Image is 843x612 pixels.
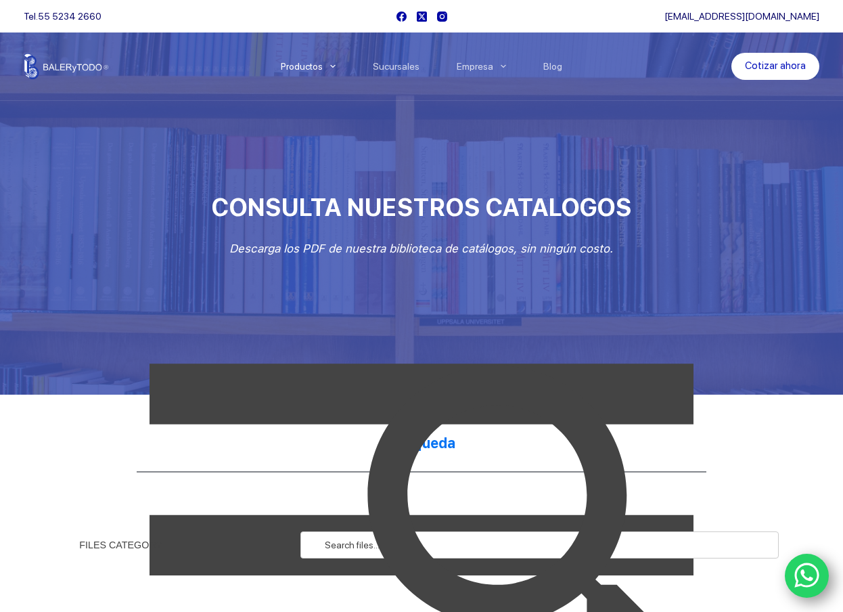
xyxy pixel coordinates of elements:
a: [EMAIL_ADDRESS][DOMAIN_NAME] [664,11,819,22]
nav: Menu Principal [263,32,581,100]
a: Facebook [396,12,407,22]
a: Instagram [437,12,447,22]
a: Cotizar ahora [731,53,819,80]
a: X (Twitter) [417,12,427,22]
img: Balerytodo [24,53,108,79]
a: 55 5234 2660 [38,11,101,22]
span: Tel. [24,11,101,22]
div: FILES CATEGORY [79,540,162,550]
input: Search files... [300,531,779,559]
a: WhatsApp [785,554,829,598]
